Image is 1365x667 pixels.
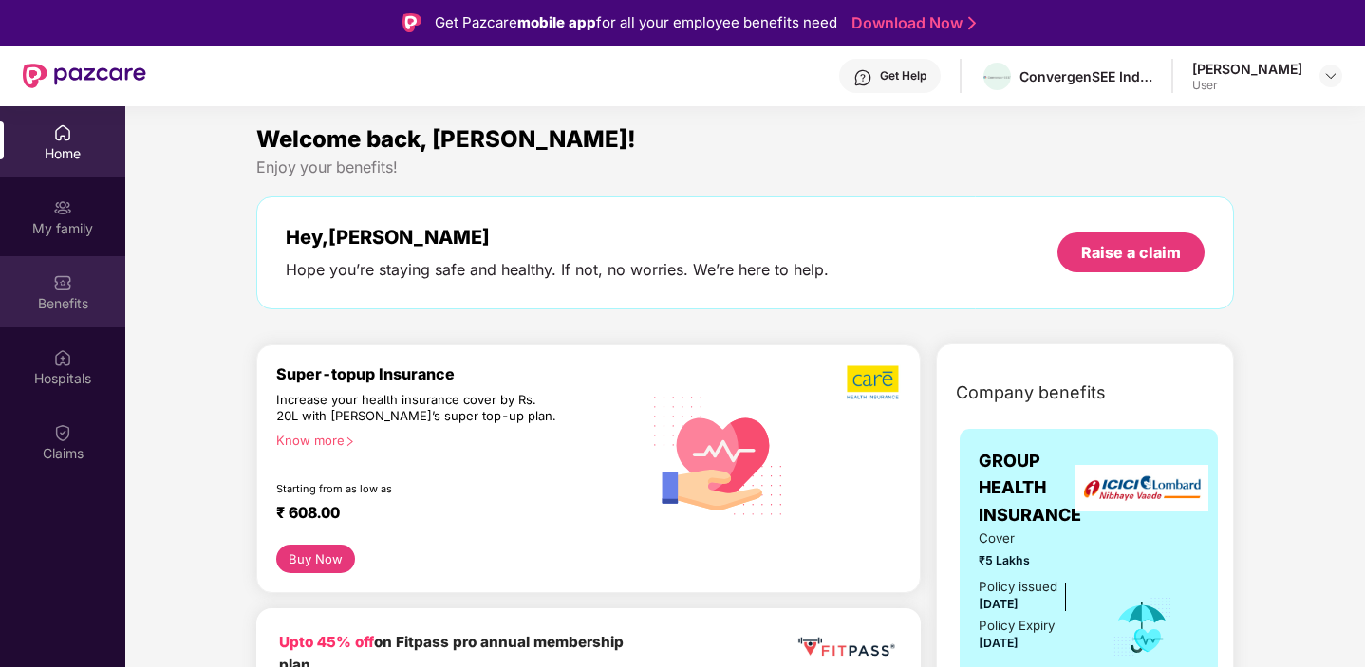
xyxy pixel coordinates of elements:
div: Hey, [PERSON_NAME] [286,226,829,249]
span: Cover [979,528,1086,548]
span: ₹5 Lakhs [979,551,1086,569]
img: Stroke [968,13,976,33]
div: Policy issued [979,577,1057,597]
div: Hope you’re staying safe and healthy. If not, no worries. We’re here to help. [286,260,829,280]
div: Increase your health insurance cover by Rs. 20L with [PERSON_NAME]’s super top-up plan. [276,392,559,425]
div: Know more [276,433,629,446]
div: Super-topup Insurance [276,364,641,383]
a: Download Now [851,13,970,33]
img: svg+xml;base64,PHN2ZyB4bWxucz0iaHR0cDovL3d3dy53My5vcmcvMjAwMC9zdmciIHhtbG5zOnhsaW5rPSJodHRwOi8vd3... [641,375,797,533]
div: Policy Expiry [979,616,1055,636]
div: ConvergenSEE India Martech Private Limited [1019,67,1152,85]
div: [PERSON_NAME] [1192,60,1302,78]
span: right [345,436,355,447]
img: Logo [402,13,421,32]
img: ConvergenSEE-logo-Colour-high-Res-%20updated.png [983,76,1011,79]
img: svg+xml;base64,PHN2ZyBpZD0iSG9tZSIgeG1sbnM9Imh0dHA6Ly93d3cudzMub3JnLzIwMDAvc3ZnIiB3aWR0aD0iMjAiIG... [53,123,72,142]
img: icon [1112,596,1173,658]
span: [DATE] [979,636,1019,650]
div: Raise a claim [1081,242,1181,263]
strong: mobile app [517,13,596,31]
div: ₹ 608.00 [276,503,622,526]
div: Get Help [880,68,926,83]
div: Starting from as low as [276,482,560,495]
img: svg+xml;base64,PHN2ZyBpZD0iQmVuZWZpdHMiIHhtbG5zPSJodHRwOi8vd3d3LnczLm9yZy8yMDAwL3N2ZyIgd2lkdGg9Ij... [53,273,72,292]
b: Upto 45% off [279,633,374,651]
img: svg+xml;base64,PHN2ZyBpZD0iSGVscC0zMngzMiIgeG1sbnM9Imh0dHA6Ly93d3cudzMub3JnLzIwMDAvc3ZnIiB3aWR0aD... [853,68,872,87]
span: GROUP HEALTH INSURANCE [979,448,1086,528]
img: New Pazcare Logo [23,64,146,88]
img: insurerLogo [1075,465,1208,511]
span: Welcome back, [PERSON_NAME]! [256,125,636,153]
span: Company benefits [956,380,1106,406]
div: User [1192,78,1302,93]
img: svg+xml;base64,PHN2ZyBpZD0iQ2xhaW0iIHhtbG5zPSJodHRwOi8vd3d3LnczLm9yZy8yMDAwL3N2ZyIgd2lkdGg9IjIwIi... [53,423,72,442]
img: svg+xml;base64,PHN2ZyBpZD0iSG9zcGl0YWxzIiB4bWxucz0iaHR0cDovL3d3dy53My5vcmcvMjAwMC9zdmciIHdpZHRoPS... [53,348,72,367]
button: Buy Now [276,545,355,573]
img: fppp.png [795,631,898,663]
div: Get Pazcare for all your employee benefits need [435,11,837,34]
img: svg+xml;base64,PHN2ZyBpZD0iRHJvcGRvd24tMzJ4MzIiIHhtbG5zPSJodHRwOi8vd3d3LnczLm9yZy8yMDAwL3N2ZyIgd2... [1323,68,1338,83]
img: svg+xml;base64,PHN2ZyB3aWR0aD0iMjAiIGhlaWdodD0iMjAiIHZpZXdCb3g9IjAgMCAyMCAyMCIgZmlsbD0ibm9uZSIgeG... [53,198,72,217]
img: b5dec4f62d2307b9de63beb79f102df3.png [847,364,901,400]
span: [DATE] [979,597,1019,611]
div: Enjoy your benefits! [256,157,1235,177]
